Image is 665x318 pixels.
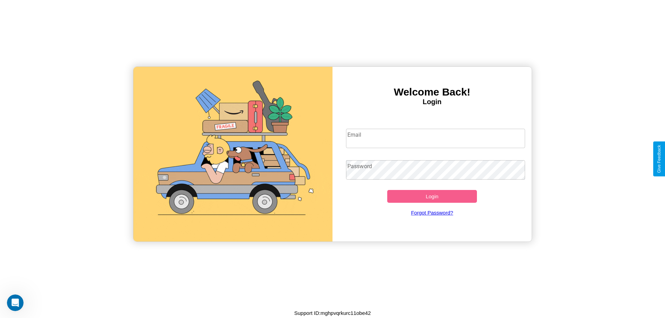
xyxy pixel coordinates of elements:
p: Support ID: mghpvqrkurc11obe42 [294,308,371,318]
button: Login [387,190,477,203]
h4: Login [332,98,532,106]
img: gif [133,67,332,242]
h3: Welcome Back! [332,86,532,98]
div: Give Feedback [657,145,662,173]
iframe: Intercom live chat [7,294,24,311]
a: Forgot Password? [343,203,522,222]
